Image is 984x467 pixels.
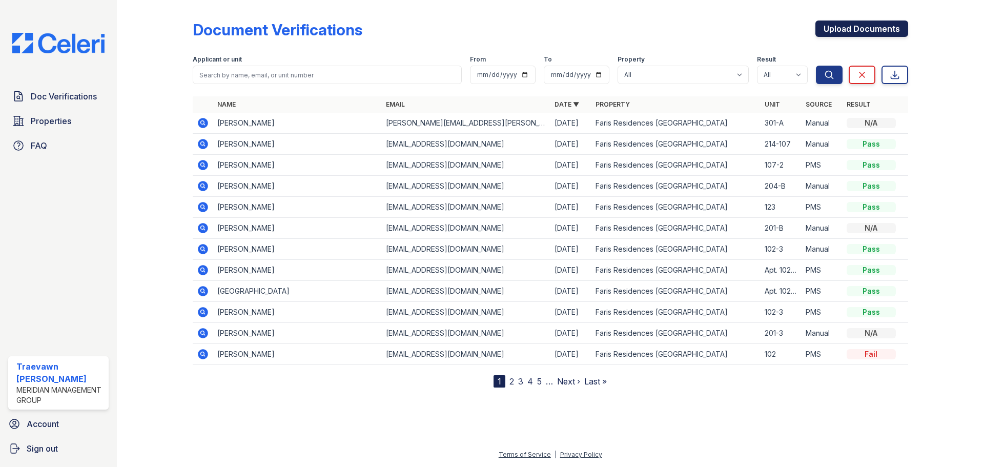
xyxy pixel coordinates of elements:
label: To [544,55,552,64]
td: PMS [802,197,843,218]
td: PMS [802,302,843,323]
td: [PERSON_NAME] [213,344,382,365]
div: N/A [847,223,896,233]
td: [EMAIL_ADDRESS][DOMAIN_NAME] [382,323,550,344]
span: FAQ [31,139,47,152]
div: Meridian Management Group [16,385,105,405]
td: [GEOGRAPHIC_DATA] [213,281,382,302]
td: Faris Residences [GEOGRAPHIC_DATA] [591,218,760,239]
td: [EMAIL_ADDRESS][DOMAIN_NAME] [382,302,550,323]
td: [EMAIL_ADDRESS][DOMAIN_NAME] [382,344,550,365]
td: [EMAIL_ADDRESS][DOMAIN_NAME] [382,239,550,260]
div: Pass [847,307,896,317]
span: Sign out [27,442,58,455]
div: Pass [847,202,896,212]
input: Search by name, email, or unit number [193,66,462,84]
td: [PERSON_NAME] [213,260,382,281]
td: [DATE] [550,344,591,365]
td: Manual [802,176,843,197]
td: Manual [802,134,843,155]
td: PMS [802,155,843,176]
td: [PERSON_NAME] [213,197,382,218]
td: [DATE] [550,176,591,197]
span: … [546,375,553,388]
td: [PERSON_NAME][EMAIL_ADDRESS][PERSON_NAME][DOMAIN_NAME] [382,113,550,134]
td: Apt. 102-3 [761,281,802,302]
div: | [555,451,557,458]
td: [DATE] [550,134,591,155]
a: Unit [765,100,780,108]
a: Upload Documents [815,21,908,37]
td: Manual [802,113,843,134]
td: Faris Residences [GEOGRAPHIC_DATA] [591,155,760,176]
td: Manual [802,218,843,239]
td: 201-3 [761,323,802,344]
td: [DATE] [550,239,591,260]
td: 201-B [761,218,802,239]
a: 4 [527,376,533,387]
a: Account [4,414,113,434]
div: Pass [847,244,896,254]
a: 3 [518,376,523,387]
div: N/A [847,328,896,338]
td: Faris Residences [GEOGRAPHIC_DATA] [591,176,760,197]
a: Sign out [4,438,113,459]
a: Properties [8,111,109,131]
div: N/A [847,118,896,128]
td: Faris Residences [GEOGRAPHIC_DATA] [591,113,760,134]
td: 214-107 [761,134,802,155]
td: Faris Residences [GEOGRAPHIC_DATA] [591,134,760,155]
td: [PERSON_NAME] [213,218,382,239]
td: Apt. 102-3 [761,260,802,281]
td: Manual [802,239,843,260]
td: Faris Residences [GEOGRAPHIC_DATA] [591,344,760,365]
div: Pass [847,265,896,275]
td: [EMAIL_ADDRESS][DOMAIN_NAME] [382,197,550,218]
td: Faris Residences [GEOGRAPHIC_DATA] [591,281,760,302]
label: Property [618,55,645,64]
a: Source [806,100,832,108]
td: [DATE] [550,155,591,176]
a: Last » [584,376,607,387]
td: [EMAIL_ADDRESS][DOMAIN_NAME] [382,134,550,155]
td: 102-3 [761,302,802,323]
td: Manual [802,323,843,344]
td: [PERSON_NAME] [213,113,382,134]
td: [PERSON_NAME] [213,134,382,155]
img: CE_Logo_Blue-a8612792a0a2168367f1c8372b55b34899dd931a85d93a1a3d3e32e68fde9ad4.png [4,33,113,53]
td: [DATE] [550,302,591,323]
a: Date ▼ [555,100,579,108]
td: [EMAIL_ADDRESS][DOMAIN_NAME] [382,155,550,176]
td: 102 [761,344,802,365]
a: FAQ [8,135,109,156]
td: [DATE] [550,260,591,281]
div: Pass [847,181,896,191]
a: Privacy Policy [560,451,602,458]
td: [DATE] [550,281,591,302]
td: [EMAIL_ADDRESS][DOMAIN_NAME] [382,281,550,302]
div: Pass [847,139,896,149]
td: [EMAIL_ADDRESS][DOMAIN_NAME] [382,176,550,197]
a: Doc Verifications [8,86,109,107]
td: 102-3 [761,239,802,260]
td: Faris Residences [GEOGRAPHIC_DATA] [591,239,760,260]
td: [DATE] [550,218,591,239]
td: 123 [761,197,802,218]
td: [PERSON_NAME] [213,323,382,344]
td: 301-A [761,113,802,134]
div: Traevawn [PERSON_NAME] [16,360,105,385]
td: Faris Residences [GEOGRAPHIC_DATA] [591,260,760,281]
label: Applicant or unit [193,55,242,64]
td: [PERSON_NAME] [213,155,382,176]
a: 2 [509,376,514,387]
td: [DATE] [550,197,591,218]
td: Faris Residences [GEOGRAPHIC_DATA] [591,197,760,218]
span: Doc Verifications [31,90,97,103]
td: Faris Residences [GEOGRAPHIC_DATA] [591,302,760,323]
td: [DATE] [550,113,591,134]
td: PMS [802,260,843,281]
div: Fail [847,349,896,359]
td: [PERSON_NAME] [213,239,382,260]
a: Result [847,100,871,108]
